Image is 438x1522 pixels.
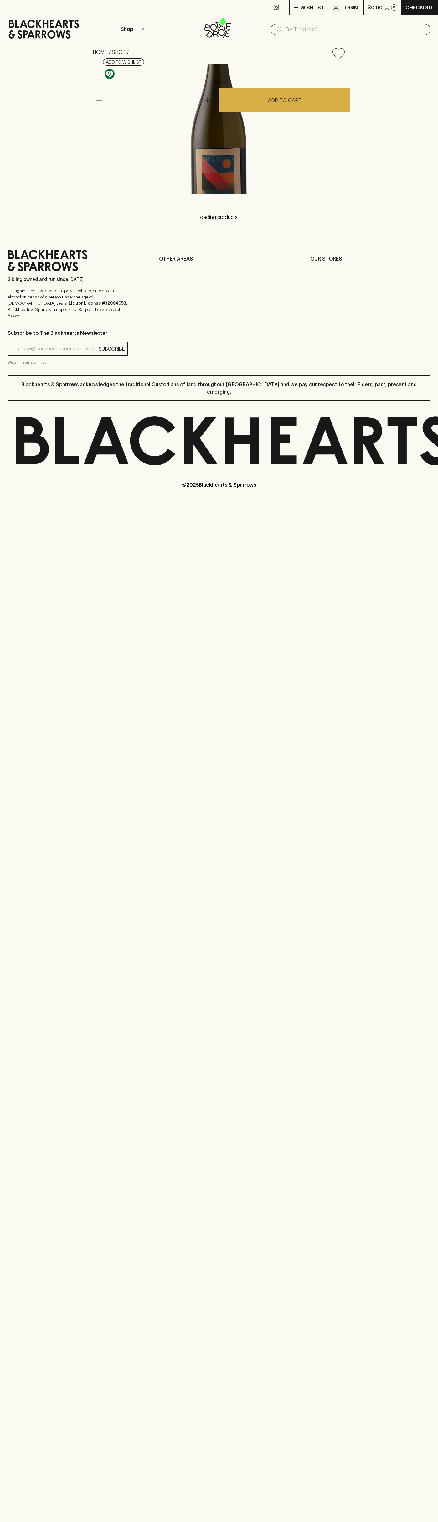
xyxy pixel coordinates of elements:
[88,15,175,43] button: Shop
[93,49,107,55] a: HOME
[6,213,432,221] p: Loading products...
[8,287,128,319] p: It is against the law to sell or supply alcohol to, or to obtain alcohol on behalf of a person un...
[13,344,96,354] input: e.g. jane@blackheartsandsparrows.com.au
[88,4,93,11] p: ⠀
[12,380,426,396] p: Blackhearts & Sparrows acknowledges the traditional Custodians of land throughout [GEOGRAPHIC_DAT...
[99,345,125,353] p: SUBSCRIBE
[368,4,383,11] p: $0.00
[405,4,434,11] p: Checkout
[159,255,279,262] p: OTHER AREAS
[330,46,347,62] button: Add to wishlist
[342,4,358,11] p: Login
[310,255,430,262] p: OUR STORES
[393,6,395,9] p: 0
[8,359,128,365] p: We will never spam you
[112,49,126,55] a: SHOP
[219,88,350,112] button: ADD TO CART
[69,301,126,306] strong: Liquor License #32064953
[268,96,301,104] p: ADD TO CART
[121,25,133,33] p: Shop
[8,329,128,337] p: Subscribe to The Blackhearts Newsletter
[88,64,350,194] img: 19940.png
[8,276,128,282] p: Sibling owned and run since [DATE]
[103,67,116,80] a: Made without the use of any animal products.
[96,342,127,355] button: SUBSCRIBE
[105,69,115,79] img: Vegan
[103,58,144,66] button: Add to wishlist
[301,4,324,11] p: Wishlist
[286,24,425,34] input: Try "Pinot noir"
